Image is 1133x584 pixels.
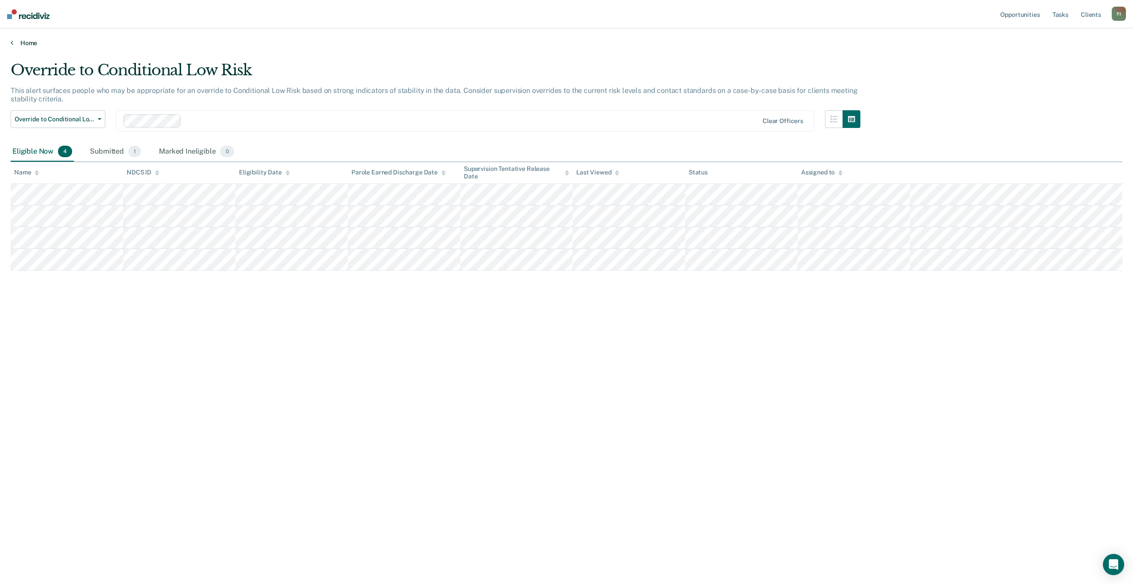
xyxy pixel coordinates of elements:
[576,169,619,176] div: Last Viewed
[351,169,446,176] div: Parole Earned Discharge Date
[239,169,290,176] div: Eligibility Date
[11,61,860,86] div: Override to Conditional Low Risk
[11,142,74,162] div: Eligible Now4
[11,86,857,103] p: This alert surfaces people who may be appropriate for an override to Conditional Low Risk based o...
[801,169,843,176] div: Assigned to
[14,169,39,176] div: Name
[15,116,94,123] span: Override to Conditional Low Risk
[11,110,105,128] button: Override to Conditional Low Risk
[763,117,803,125] div: Clear officers
[157,142,236,162] div: Marked Ineligible0
[127,169,159,176] div: NDCS ID
[220,146,234,157] span: 0
[1112,7,1126,21] button: PJ
[128,146,141,157] span: 1
[11,39,1122,47] a: Home
[464,165,569,180] div: Supervision Tentative Release Date
[7,9,50,19] img: Recidiviz
[1112,7,1126,21] div: P J
[689,169,708,176] div: Status
[58,146,72,157] span: 4
[88,142,143,162] div: Submitted1
[1103,554,1124,575] div: Open Intercom Messenger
